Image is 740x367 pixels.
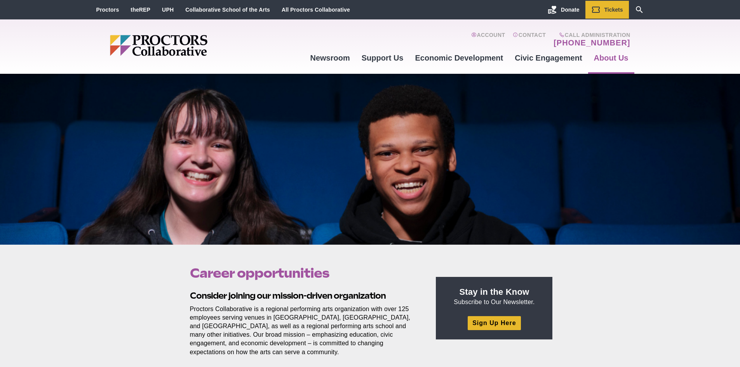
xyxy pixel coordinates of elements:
[471,32,505,47] a: Account
[356,47,409,68] a: Support Us
[509,47,588,68] a: Civic Engagement
[190,290,386,301] strong: Consider joining our mission-driven organization
[513,32,546,47] a: Contact
[629,1,650,19] a: Search
[468,316,521,330] a: Sign Up Here
[409,47,509,68] a: Economic Development
[542,1,585,19] a: Donate
[282,7,350,13] a: All Proctors Collaborative
[110,35,267,56] img: Proctors logo
[304,47,355,68] a: Newsroom
[561,7,579,13] span: Donate
[190,305,418,356] p: Proctors Collaborative is a regional performing arts organization with over 125 employees serving...
[185,7,270,13] a: Collaborative School of the Arts
[96,7,119,13] a: Proctors
[190,266,418,280] h1: Career opportunities
[445,286,543,306] p: Subscribe to Our Newsletter.
[162,7,174,13] a: UPH
[460,287,529,297] strong: Stay in the Know
[554,38,630,47] a: [PHONE_NUMBER]
[588,47,634,68] a: About Us
[551,32,630,38] span: Call Administration
[604,7,623,13] span: Tickets
[585,1,629,19] a: Tickets
[131,7,150,13] a: theREP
